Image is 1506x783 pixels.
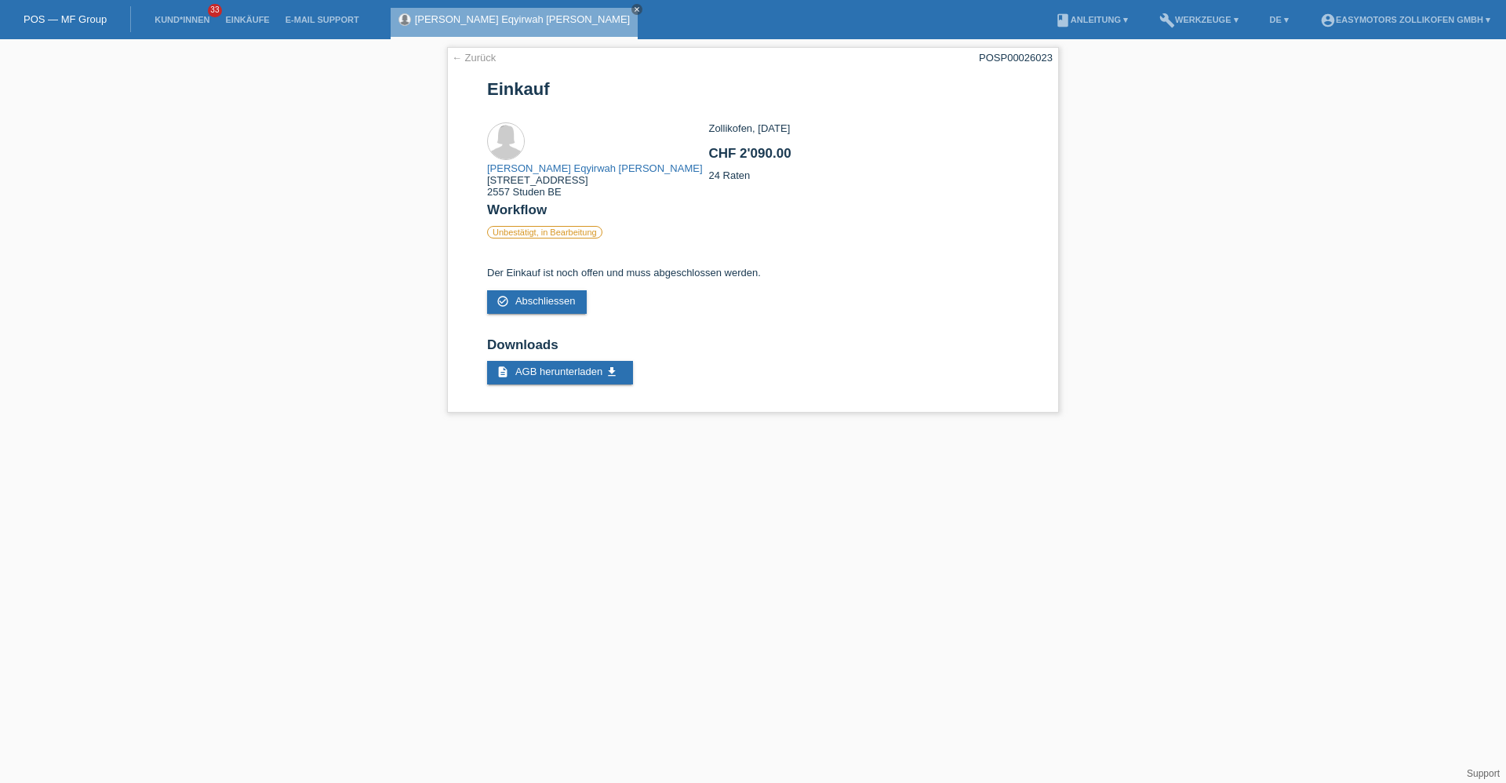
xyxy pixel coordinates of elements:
[1055,13,1071,28] i: book
[487,226,602,239] label: Unbestätigt, in Bearbeitung
[606,366,618,378] i: get_app
[708,146,1018,169] h2: CHF 2'090.00
[515,366,602,377] span: AGB herunterladen
[1151,15,1246,24] a: buildWerkzeuge ▾
[487,337,1019,361] h2: Downloads
[1262,15,1297,24] a: DE ▾
[497,295,509,308] i: check_circle_outline
[631,4,642,15] a: close
[217,15,277,24] a: Einkäufe
[278,15,367,24] a: E-Mail Support
[487,79,1019,99] h1: Einkauf
[1312,15,1498,24] a: account_circleEasymotors Zollikofen GmbH ▾
[415,13,631,25] a: [PERSON_NAME] Eqyirwah [PERSON_NAME]
[487,162,703,198] div: [STREET_ADDRESS] 2557 Studen BE
[487,267,1019,279] p: Der Einkauf ist noch offen und muss abgeschlossen werden.
[633,5,641,13] i: close
[1159,13,1175,28] i: build
[452,52,496,64] a: ← Zurück
[1320,13,1336,28] i: account_circle
[147,15,217,24] a: Kund*innen
[1467,768,1500,779] a: Support
[1047,15,1136,24] a: bookAnleitung ▾
[708,122,1018,193] div: Zollikofen, [DATE] 24 Raten
[515,295,576,307] span: Abschliessen
[208,4,222,17] span: 33
[487,162,703,174] a: [PERSON_NAME] Eqyirwah [PERSON_NAME]
[497,366,509,378] i: description
[487,202,1019,226] h2: Workflow
[979,52,1053,64] div: POSP00026023
[24,13,107,25] a: POS — MF Group
[487,361,633,384] a: description AGB herunterladen get_app
[487,290,587,314] a: check_circle_outline Abschliessen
